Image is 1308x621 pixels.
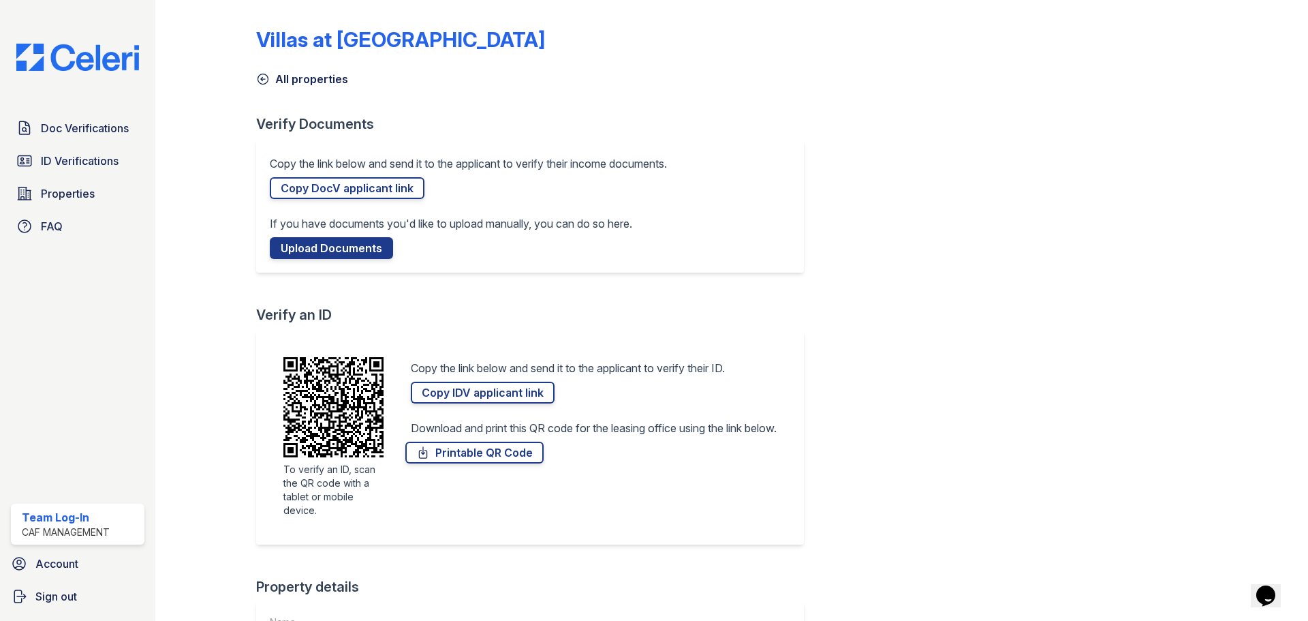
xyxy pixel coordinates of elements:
div: Property details [256,577,815,596]
span: Sign out [35,588,77,605]
div: CAF Management [22,526,110,539]
iframe: chat widget [1251,566,1294,607]
a: Properties [11,180,144,207]
a: Copy DocV applicant link [270,177,424,199]
a: FAQ [11,213,144,240]
a: Account [5,550,150,577]
div: Villas at [GEOGRAPHIC_DATA] [256,27,545,52]
span: Properties [41,185,95,202]
div: To verify an ID, scan the QR code with a tablet or mobile device. [283,463,384,517]
a: All properties [256,71,348,87]
span: FAQ [41,218,63,234]
a: Printable QR Code [405,442,544,464]
a: Doc Verifications [11,115,144,142]
p: If you have documents you'd like to upload manually, you can do so here. [270,215,632,232]
span: Doc Verifications [41,120,129,136]
a: ID Verifications [11,147,144,175]
p: Copy the link below and send it to the applicant to verify their income documents. [270,155,667,172]
p: Download and print this QR code for the leasing office using the link below. [411,420,777,436]
a: Upload Documents [270,237,393,259]
div: Team Log-In [22,509,110,526]
span: Account [35,556,78,572]
div: Verify an ID [256,305,815,324]
a: Sign out [5,583,150,610]
a: Copy IDV applicant link [411,382,555,404]
img: CE_Logo_Blue-a8612792a0a2168367f1c8372b55b34899dd931a85d93a1a3d3e32e68fde9ad4.png [5,44,150,71]
p: Copy the link below and send it to the applicant to verify their ID. [411,360,725,376]
div: Verify Documents [256,115,815,134]
span: ID Verifications [41,153,119,169]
